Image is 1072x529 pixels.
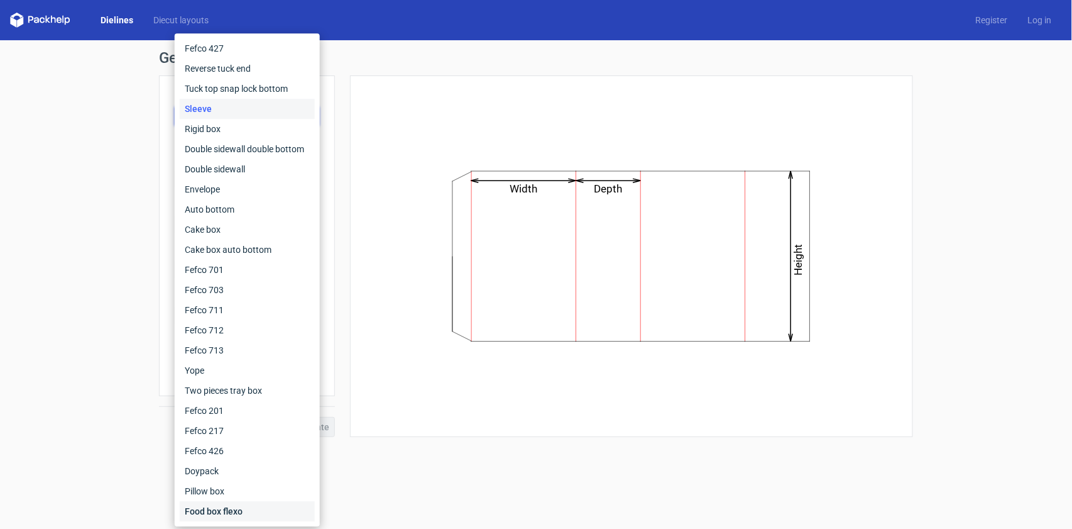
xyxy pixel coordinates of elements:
[180,421,315,441] div: Fefco 217
[180,401,315,421] div: Fefco 201
[180,199,315,220] div: Auto bottom
[180,280,315,300] div: Fefco 703
[966,14,1018,26] a: Register
[180,159,315,179] div: Double sidewall
[180,481,315,501] div: Pillow box
[180,300,315,320] div: Fefco 711
[793,245,806,276] text: Height
[180,501,315,521] div: Food box flexo
[510,182,538,195] text: Width
[180,320,315,340] div: Fefco 712
[180,340,315,360] div: Fefco 713
[180,179,315,199] div: Envelope
[180,99,315,119] div: Sleeve
[180,38,315,58] div: Fefco 427
[180,240,315,260] div: Cake box auto bottom
[180,441,315,461] div: Fefco 426
[1018,14,1062,26] a: Log in
[180,360,315,381] div: Yope
[143,14,219,26] a: Diecut layouts
[180,58,315,79] div: Reverse tuck end
[594,182,623,195] text: Depth
[159,50,913,65] h1: Generate new dieline
[180,461,315,481] div: Doypack
[180,119,315,139] div: Rigid box
[180,260,315,280] div: Fefco 701
[180,381,315,401] div: Two pieces tray box
[180,79,315,99] div: Tuck top snap lock bottom
[90,14,143,26] a: Dielines
[180,220,315,240] div: Cake box
[180,139,315,159] div: Double sidewall double bottom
